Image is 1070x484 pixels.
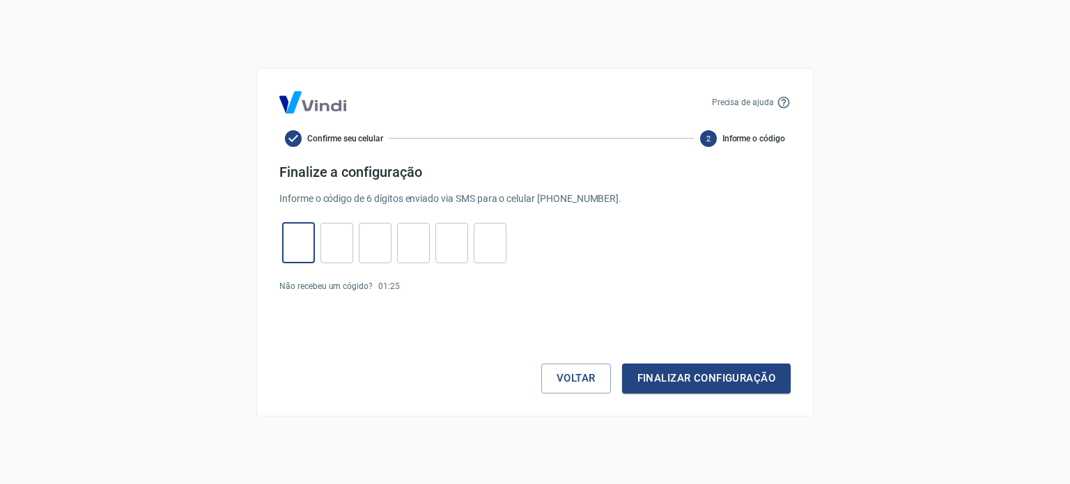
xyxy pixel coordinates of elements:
[722,132,785,145] span: Informe o código
[279,280,373,292] p: Não recebeu um cógido?
[307,132,383,145] span: Confirme seu celular
[279,164,791,180] h4: Finalize a configuração
[541,364,611,393] button: Voltar
[378,280,400,292] p: 01 : 25
[279,91,346,114] img: Logo Vind
[622,364,791,393] button: Finalizar configuração
[712,96,774,109] p: Precisa de ajuda
[279,192,791,206] p: Informe o código de 6 dígitos enviado via SMS para o celular [PHONE_NUMBER] .
[706,134,711,143] text: 2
